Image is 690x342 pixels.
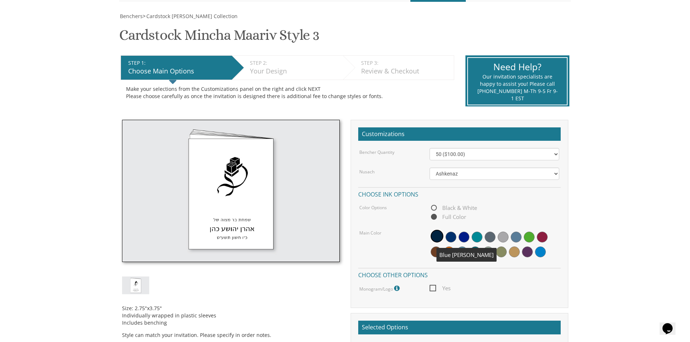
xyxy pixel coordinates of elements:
[660,313,683,335] iframe: chat widget
[122,305,340,312] li: Size: 2.75"x3.75"
[430,203,477,212] span: Black & White
[359,204,387,211] label: Color Options
[122,294,340,339] div: Style can match your invitation. Please specify in order notes.
[477,73,558,102] div: Our invitation specialists are happy to assist you! Please call [PHONE_NUMBER] M-Th 9-5 Fr 9-1 EST
[143,13,238,20] span: >
[122,276,149,294] img: cardstock-mm-style3.jpg
[119,27,319,48] h1: Cardstock Mincha Maariv Style 3
[359,284,401,293] label: Monogram/Logo
[359,169,375,175] label: Nusach
[250,59,339,67] div: STEP 2:
[358,127,561,141] h2: Customizations
[122,312,340,319] li: Individually wrapped in plastic sleeves
[361,59,450,67] div: STEP 3:
[430,212,466,221] span: Full Color
[358,321,561,334] h2: Selected Options
[359,149,394,155] label: Bencher Quantity
[119,13,143,20] a: Benchers
[128,59,228,67] div: STEP 1:
[361,67,450,76] div: Review & Checkout
[359,230,381,236] label: Main Color
[122,120,340,262] img: cardstock-mm-style3.jpg
[128,67,228,76] div: Choose Main Options
[358,187,561,200] h4: Choose ink options
[250,67,339,76] div: Your Design
[430,284,451,293] span: Yes
[146,13,238,20] a: Cardstock [PERSON_NAME] Collection
[358,268,561,280] h4: Choose other options
[477,60,558,73] div: Need Help?
[126,85,449,100] div: Make your selections from the Customizations panel on the right and click NEXT Please choose care...
[122,319,340,326] li: Includes benching
[120,13,143,20] span: Benchers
